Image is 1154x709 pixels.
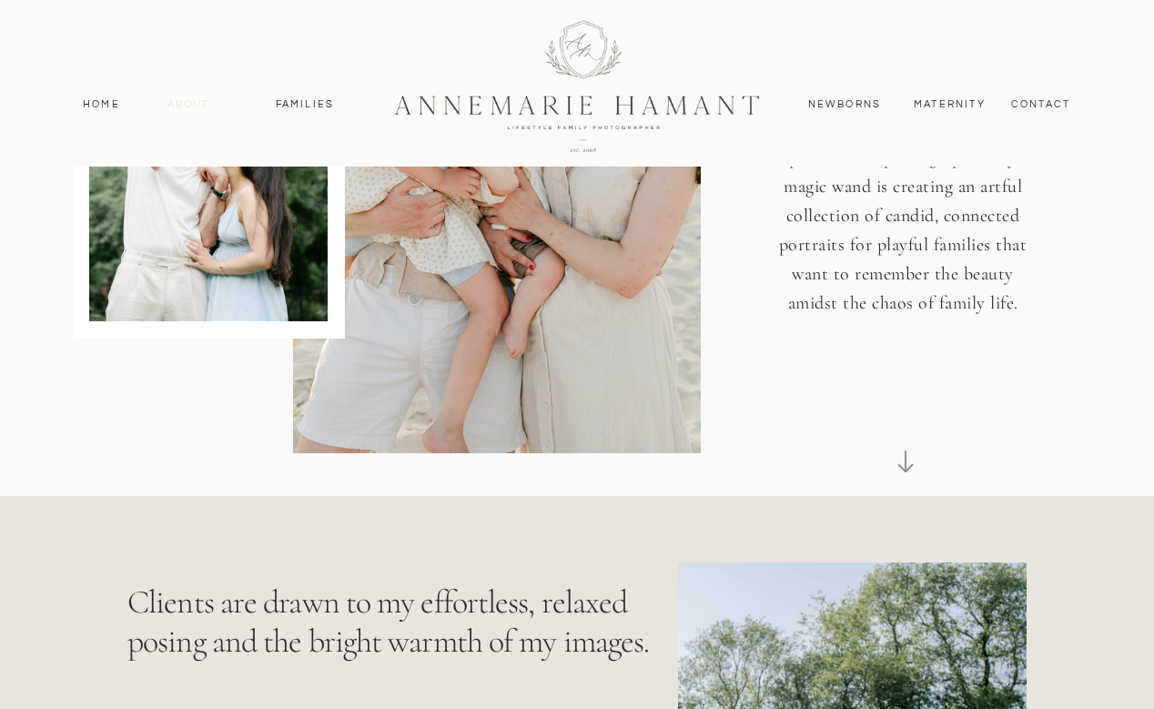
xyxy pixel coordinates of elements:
[162,96,215,113] a: About
[1001,96,1080,113] a: contact
[75,96,128,113] a: Home
[264,96,346,113] a: Families
[914,96,984,113] a: MAternity
[769,114,1037,348] h3: After almost 2 decades as a professional photographer, my magic wand is creating an artful collec...
[801,96,888,113] a: Newborns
